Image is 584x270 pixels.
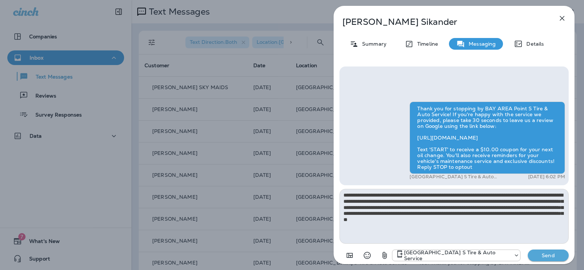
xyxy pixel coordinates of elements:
div: Thank you for stopping by BAY AREA Point S Tire & Auto Service! If you're happy with the service ... [410,102,565,174]
p: [GEOGRAPHIC_DATA] S Tire & Auto Service [404,250,510,261]
button: Select an emoji [360,248,374,263]
p: [GEOGRAPHIC_DATA] S Tire & Auto Service [410,174,503,180]
p: Send [533,252,564,259]
div: +1 (301) 975-0024 [392,250,520,261]
p: Timeline [414,41,438,47]
button: Add in a premade template [342,248,357,263]
p: [DATE] 6:02 PM [528,174,565,180]
p: Details [523,41,544,47]
p: [PERSON_NAME] Sikander [342,17,542,27]
p: Messaging [465,41,496,47]
p: Summary [358,41,387,47]
button: Send [528,250,569,261]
